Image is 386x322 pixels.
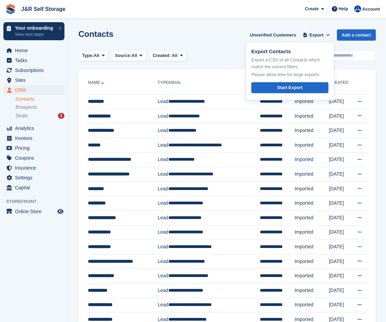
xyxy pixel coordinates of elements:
[172,53,178,58] span: All
[3,207,64,216] a: menu
[3,183,64,192] a: menu
[6,198,68,205] span: Storefront
[251,57,328,70] p: Export a CSV of all Contacts which match the current filters.
[329,254,353,269] td: [DATE]
[15,163,56,173] span: Insurance
[295,94,329,109] td: Imported
[247,29,299,41] a: Unverified Customers
[94,52,100,59] span: All
[329,196,353,211] td: [DATE]
[329,167,353,182] td: [DATE]
[158,225,168,240] td: Lead
[329,152,353,167] td: [DATE]
[295,210,329,225] td: Imported
[295,167,329,182] td: Imported
[329,298,353,312] td: [DATE]
[251,71,328,78] p: Please allow time for large exports.
[295,152,329,167] td: Imported
[88,80,105,85] a: Name
[15,46,56,55] span: Home
[5,4,16,14] img: stora-icon-8386f47178a22dfd0bd8f6a31ec36ba5ce8667c1dd55bd0f319d3a0aa187defe.svg
[295,298,329,312] td: Imported
[56,207,64,216] a: Preview store
[3,143,64,153] a: menu
[78,50,108,61] button: Type: All
[158,298,168,312] td: Lead
[329,210,353,225] td: [DATE]
[158,109,168,123] td: Lead
[3,173,64,182] a: menu
[15,153,56,163] span: Coupons
[158,196,168,211] td: Lead
[329,283,353,298] td: [DATE]
[3,85,64,95] a: menu
[15,173,56,182] span: Settings
[16,104,37,111] span: Prospects
[362,6,380,13] span: Account
[3,163,64,173] a: menu
[158,138,168,152] td: Lead
[339,5,348,12] span: Help
[329,269,353,283] td: [DATE]
[3,65,64,75] a: menu
[3,22,64,40] a: Your onboarding View next steps
[295,196,329,211] td: Imported
[15,143,56,153] span: Pricing
[15,133,56,143] span: Invoices
[16,104,64,111] a: Prospects
[329,123,353,138] td: [DATE]
[329,138,353,152] td: [DATE]
[153,53,171,58] span: Created:
[82,52,94,59] span: Type:
[16,113,28,119] span: Deals
[115,52,131,59] span: Source:
[295,109,329,123] td: Imported
[15,26,56,30] p: Your onboarding
[16,96,64,102] a: Contacts
[15,56,56,65] span: Tasks
[168,77,260,94] th: Email
[158,254,168,269] td: Lead
[295,123,329,138] td: Imported
[3,75,64,85] a: menu
[295,283,329,298] td: Imported
[15,123,56,133] span: Analytics
[329,181,353,196] td: [DATE]
[3,46,64,55] a: menu
[251,82,328,93] a: Start Export
[158,77,168,94] th: Type
[158,152,168,167] td: Lead
[305,5,318,12] span: Create
[78,29,114,39] h1: Contacts
[329,109,353,123] td: [DATE]
[301,29,331,41] button: Export
[58,113,64,119] div: 1
[295,269,329,283] td: Imported
[15,183,56,192] span: Capital
[295,181,329,196] td: Imported
[329,80,348,91] a: Created
[111,50,146,61] button: Source: All
[158,123,168,138] td: Lead
[158,240,168,254] td: Lead
[15,75,56,85] span: Sites
[277,84,302,91] div: Start Export
[15,85,56,95] span: CRM
[158,283,168,298] td: Lead
[158,269,168,283] td: Lead
[16,112,64,119] a: Deals 1
[3,123,64,133] a: menu
[354,5,361,12] img: Steve Revell
[310,32,324,39] span: Export
[149,50,187,61] button: Created: All
[295,138,329,152] td: Imported
[132,52,137,59] span: All
[3,153,64,163] a: menu
[295,225,329,240] td: Imported
[18,3,68,15] a: J&R Self Storage
[158,167,168,182] td: Lead
[15,207,56,216] span: Online Store
[158,181,168,196] td: Lead
[329,94,353,109] td: [DATE]
[158,94,168,109] td: Lead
